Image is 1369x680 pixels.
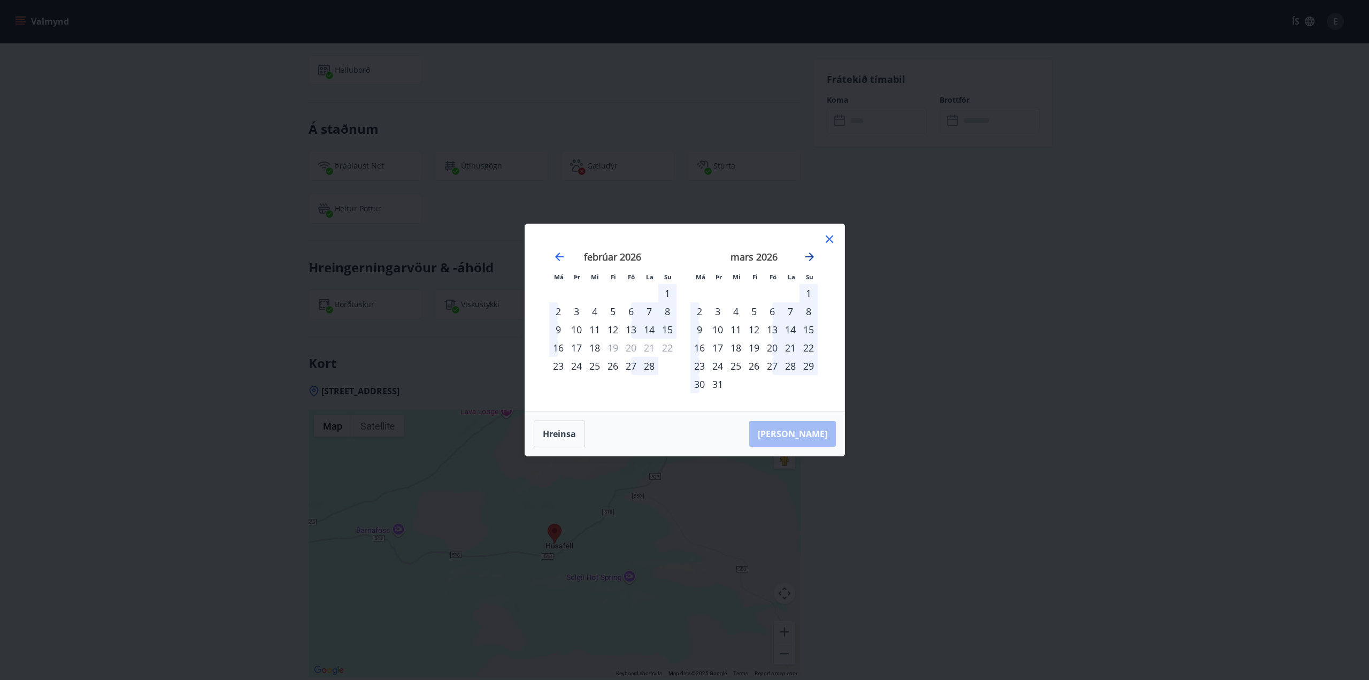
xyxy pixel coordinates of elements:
[709,320,727,339] td: Choose þriðjudagur, 10. mars 2026 as your check-in date. It’s available.
[752,273,758,281] small: Fi
[763,357,781,375] td: Choose föstudagur, 27. mars 2026 as your check-in date. It’s available.
[763,302,781,320] div: 6
[604,357,622,375] td: Choose fimmtudagur, 26. febrúar 2026 as your check-in date. It’s available.
[727,339,745,357] td: Choose miðvikudagur, 18. mars 2026 as your check-in date. It’s available.
[640,302,658,320] div: 7
[799,339,818,357] td: Choose sunnudagur, 22. mars 2026 as your check-in date. It’s available.
[586,302,604,320] div: 4
[799,320,818,339] td: Choose sunnudagur, 15. mars 2026 as your check-in date. It’s available.
[709,357,727,375] div: 24
[549,302,567,320] div: 2
[709,375,727,393] div: 31
[781,302,799,320] div: 7
[640,339,658,357] td: Not available. laugardagur, 21. febrúar 2026
[567,357,586,375] td: Choose þriðjudagur, 24. febrúar 2026 as your check-in date. It’s available.
[745,320,763,339] td: Choose fimmtudagur, 12. mars 2026 as your check-in date. It’s available.
[733,273,741,281] small: Mi
[781,339,799,357] div: 21
[584,250,641,263] strong: febrúar 2026
[567,339,586,357] div: 17
[788,273,795,281] small: La
[658,284,676,302] td: Choose sunnudagur, 1. febrúar 2026 as your check-in date. It’s available.
[640,320,658,339] div: 14
[745,339,763,357] td: Choose fimmtudagur, 19. mars 2026 as your check-in date. It’s available.
[727,302,745,320] div: 4
[690,320,709,339] td: Choose mánudagur, 9. mars 2026 as your check-in date. It’s available.
[745,357,763,375] td: Choose fimmtudagur, 26. mars 2026 as your check-in date. It’s available.
[604,302,622,320] div: 5
[549,339,567,357] td: Choose mánudagur, 16. febrúar 2026 as your check-in date. It’s available.
[622,320,640,339] div: 13
[586,357,604,375] div: 25
[604,320,622,339] td: Choose fimmtudagur, 12. febrúar 2026 as your check-in date. It’s available.
[696,273,705,281] small: Má
[622,320,640,339] td: Choose föstudagur, 13. febrúar 2026 as your check-in date. It’s available.
[690,357,709,375] td: Choose mánudagur, 23. mars 2026 as your check-in date. It’s available.
[604,320,622,339] div: 12
[622,302,640,320] td: Choose föstudagur, 6. febrúar 2026 as your check-in date. It’s available.
[799,357,818,375] td: Choose sunnudagur, 29. mars 2026 as your check-in date. It’s available.
[604,302,622,320] td: Choose fimmtudagur, 5. febrúar 2026 as your check-in date. It’s available.
[727,320,745,339] div: 11
[628,273,635,281] small: Fö
[622,339,640,357] td: Not available. föstudagur, 20. febrúar 2026
[586,339,604,357] div: 18
[586,320,604,339] td: Choose miðvikudagur, 11. febrúar 2026 as your check-in date. It’s available.
[640,357,658,375] div: 28
[781,357,799,375] div: 28
[806,273,813,281] small: Su
[727,320,745,339] td: Choose miðvikudagur, 11. mars 2026 as your check-in date. It’s available.
[640,320,658,339] td: Choose laugardagur, 14. febrúar 2026 as your check-in date. It’s available.
[658,302,676,320] td: Choose sunnudagur, 8. febrúar 2026 as your check-in date. It’s available.
[763,339,781,357] td: Choose föstudagur, 20. mars 2026 as your check-in date. It’s available.
[745,339,763,357] div: 19
[549,357,567,375] td: Choose mánudagur, 23. febrúar 2026 as your check-in date. It’s available.
[690,339,709,357] td: Choose mánudagur, 16. mars 2026 as your check-in date. It’s available.
[690,302,709,320] div: 2
[658,284,676,302] div: 1
[640,357,658,375] td: Choose laugardagur, 28. febrúar 2026 as your check-in date. It’s available.
[604,357,622,375] div: 26
[799,339,818,357] div: 22
[586,302,604,320] td: Choose miðvikudagur, 4. febrúar 2026 as your check-in date. It’s available.
[567,357,586,375] div: 24
[567,320,586,339] td: Choose þriðjudagur, 10. febrúar 2026 as your check-in date. It’s available.
[586,339,604,357] td: Choose miðvikudagur, 18. febrúar 2026 as your check-in date. It’s available.
[763,320,781,339] div: 13
[658,302,676,320] div: 8
[799,320,818,339] div: 15
[604,339,622,357] div: Aðeins útritun í boði
[611,273,616,281] small: Fi
[716,273,722,281] small: Þr
[709,302,727,320] td: Choose þriðjudagur, 3. mars 2026 as your check-in date. It’s available.
[803,250,816,263] div: Move forward to switch to the next month.
[799,284,818,302] div: 1
[549,320,567,339] td: Choose mánudagur, 9. febrúar 2026 as your check-in date. It’s available.
[709,302,727,320] div: 3
[745,302,763,320] div: 5
[658,320,676,339] td: Choose sunnudagur, 15. febrúar 2026 as your check-in date. It’s available.
[709,339,727,357] td: Choose þriðjudagur, 17. mars 2026 as your check-in date. It’s available.
[745,357,763,375] div: 26
[709,320,727,339] div: 10
[799,284,818,302] td: Choose sunnudagur, 1. mars 2026 as your check-in date. It’s available.
[549,320,567,339] div: 9
[622,357,640,375] td: Choose föstudagur, 27. febrúar 2026 as your check-in date. It’s available.
[567,302,586,320] td: Choose þriðjudagur, 3. febrúar 2026 as your check-in date. It’s available.
[763,302,781,320] td: Choose föstudagur, 6. mars 2026 as your check-in date. It’s available.
[727,339,745,357] div: 18
[727,357,745,375] div: 25
[567,320,586,339] div: 10
[658,320,676,339] div: 15
[586,320,604,339] div: 11
[690,302,709,320] td: Choose mánudagur, 2. mars 2026 as your check-in date. It’s available.
[640,302,658,320] td: Choose laugardagur, 7. febrúar 2026 as your check-in date. It’s available.
[799,357,818,375] div: 29
[763,320,781,339] td: Choose föstudagur, 13. mars 2026 as your check-in date. It’s available.
[549,302,567,320] td: Choose mánudagur, 2. febrúar 2026 as your check-in date. It’s available.
[799,302,818,320] td: Choose sunnudagur, 8. mars 2026 as your check-in date. It’s available.
[646,273,653,281] small: La
[763,357,781,375] div: 27
[781,320,799,339] div: 14
[622,357,640,375] div: 27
